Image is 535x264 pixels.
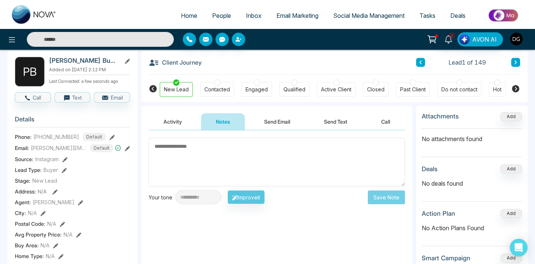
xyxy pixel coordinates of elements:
img: Market-place.gif [477,7,531,24]
div: Qualified [283,86,305,93]
span: Postal Code : [15,220,45,228]
a: Deals [443,9,473,23]
span: Agent: [15,198,31,206]
div: Do not contact [441,86,477,93]
h2: [PERSON_NAME] Buyer 100k [49,57,118,64]
span: N/A [28,209,37,217]
a: Home [174,9,205,23]
img: Nova CRM Logo [12,5,56,24]
a: People [205,9,239,23]
div: Engaged [246,86,268,93]
p: Added on [DATE] 2:12 PM [49,66,130,73]
div: Contacted [204,86,230,93]
span: Home [181,12,197,19]
span: Stage: [15,177,30,185]
span: N/A [40,241,49,249]
p: No attachments found [422,129,522,143]
span: AVON AI [472,35,497,44]
div: New Lead [164,86,189,93]
span: Deals [450,12,466,19]
h3: Details [15,115,130,127]
span: 1 [448,32,455,39]
span: N/A [38,188,47,195]
div: P B [15,57,45,87]
span: City : [15,209,26,217]
button: Activity [149,113,197,130]
button: Add [500,164,522,173]
div: Your tone [149,193,175,201]
span: N/A [47,220,56,228]
p: No Action Plans Found [422,224,522,232]
button: Send Text [309,113,362,130]
span: People [212,12,231,19]
button: Call [15,92,51,102]
span: Add [500,113,522,119]
h3: Attachments [422,113,459,120]
div: Active Client [321,86,351,93]
button: AVON AI [457,32,503,46]
span: New Lead [32,177,57,185]
span: Address: [15,188,47,195]
span: Buyer [43,166,58,174]
span: Lead Type: [15,166,42,174]
h3: Smart Campaign [422,254,470,262]
span: Social Media Management [333,12,405,19]
span: Source: [15,155,33,163]
img: Lead Flow [459,34,470,45]
span: N/A [64,231,72,238]
button: Text [55,92,91,102]
div: Past Client [400,86,426,93]
h3: Action Plan [422,210,455,217]
button: Save Note [368,190,405,204]
span: Email Marketing [276,12,318,19]
span: Default [82,133,106,141]
span: Avg Property Price : [15,231,62,238]
span: N/A [46,252,55,260]
span: Phone: [15,133,32,141]
div: Closed [367,86,385,93]
p: Last Connected: a few seconds ago [49,76,130,85]
span: Tasks [419,12,435,19]
div: Hot [493,86,502,93]
button: Add [500,209,522,218]
span: Instagram [35,155,59,163]
a: Social Media Management [326,9,412,23]
button: Add [500,112,522,121]
span: Home Type : [15,252,44,260]
span: Buy Area : [15,241,39,249]
img: User Avatar [510,33,523,45]
button: Add [500,254,522,263]
span: [PHONE_NUMBER] [33,133,79,141]
span: [PERSON_NAME][EMAIL_ADDRESS][DOMAIN_NAME] [31,144,87,152]
h3: Deals [422,165,438,173]
span: Email: [15,144,29,152]
a: Inbox [239,9,269,23]
span: [PERSON_NAME] [33,198,74,206]
span: Default [90,144,113,152]
span: Lead 1 of 149 [448,58,486,67]
button: Notes [201,113,245,130]
a: Tasks [412,9,443,23]
p: No deals found [422,179,522,188]
button: Send Email [249,113,305,130]
a: 1 [440,32,457,45]
div: Open Intercom Messenger [510,239,528,257]
a: Email Marketing [269,9,326,23]
span: Inbox [246,12,262,19]
h3: Client Journey [149,57,202,68]
button: Call [366,113,405,130]
button: Email [94,92,130,102]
